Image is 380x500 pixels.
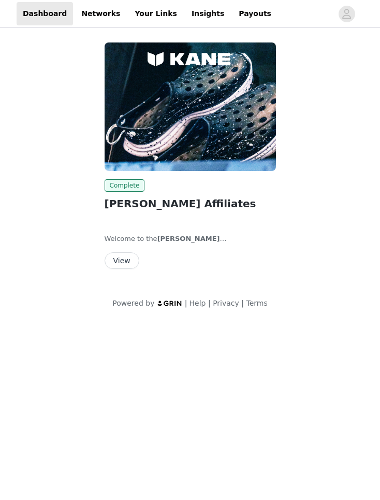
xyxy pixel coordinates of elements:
p: Welcome to the Program! [105,234,276,244]
a: Terms [246,299,267,307]
a: Payouts [232,2,277,25]
a: Privacy [213,299,239,307]
button: View [105,252,139,269]
strong: [PERSON_NAME] Affiliate [105,235,227,253]
a: Dashboard [17,2,73,25]
span: | [208,299,211,307]
span: | [241,299,244,307]
h2: [PERSON_NAME] Affiliates [105,196,276,211]
img: logo [157,300,183,307]
span: Complete [105,179,145,192]
span: | [185,299,187,307]
a: Networks [75,2,126,25]
span: Powered by [112,299,154,307]
a: Your Links [128,2,183,25]
a: View [105,257,139,265]
img: KANE Footwear [105,42,276,171]
div: avatar [342,6,352,22]
a: Help [189,299,206,307]
a: Insights [185,2,230,25]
